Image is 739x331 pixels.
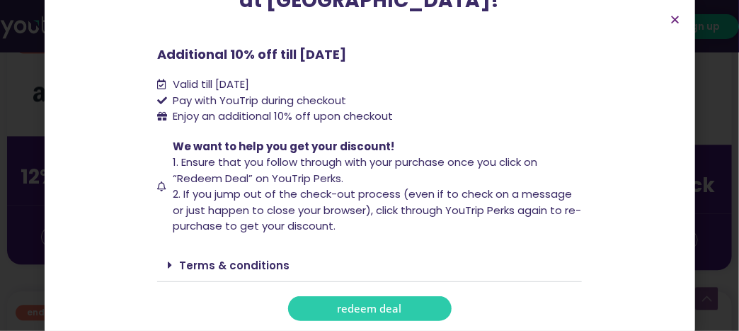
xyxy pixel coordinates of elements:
span: We want to help you get your discount! [173,139,395,154]
div: Terms & conditions [157,249,582,282]
a: Terms & conditions [179,258,290,273]
a: Close [670,14,681,25]
p: Additional 10% off till [DATE] [157,45,582,64]
span: Enjoy an additional 10% off upon checkout [173,108,394,123]
span: redeem deal [338,303,402,314]
a: redeem deal [288,296,452,321]
span: Valid till [DATE] [170,77,250,93]
span: Pay with YouTrip during checkout [170,93,347,109]
span: 2. If you jump out of the check-out process (even if to check on a message or just happen to clos... [173,186,582,233]
span: 1. Ensure that you follow through with your purchase once you click on “Redeem Deal” on YouTrip P... [173,155,538,186]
